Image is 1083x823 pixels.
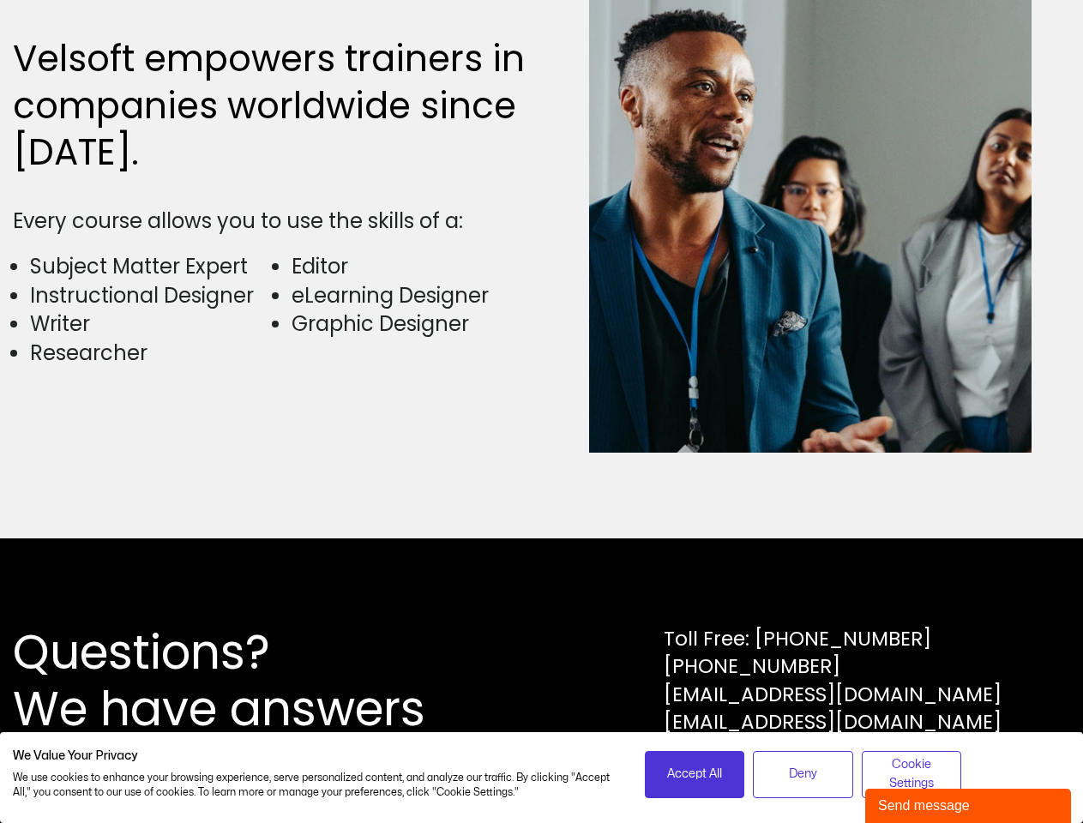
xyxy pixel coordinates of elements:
[664,625,1002,736] div: Toll Free: [PHONE_NUMBER] [PHONE_NUMBER] [EMAIL_ADDRESS][DOMAIN_NAME] [EMAIL_ADDRESS][DOMAIN_NAME]
[667,765,722,784] span: Accept All
[645,751,745,798] button: Accept all cookies
[789,765,817,784] span: Deny
[862,751,962,798] button: Adjust cookie preferences
[30,281,271,310] li: Instructional Designer
[30,309,271,339] li: Writer
[13,748,619,764] h2: We Value Your Privacy
[292,309,532,339] li: Graphic Designer
[873,755,951,794] span: Cookie Settings
[292,281,532,310] li: eLearning Designer
[30,339,271,368] li: Researcher
[753,751,853,798] button: Deny all cookies
[865,785,1074,823] iframe: chat widget
[292,252,532,281] li: Editor
[13,771,619,800] p: We use cookies to enhance your browsing experience, serve personalized content, and analyze our t...
[13,207,533,236] div: Every course allows you to use the skills of a:
[13,624,487,737] h2: Questions? We have answers
[30,252,271,281] li: Subject Matter Expert
[13,36,533,177] h2: Velsoft empowers trainers in companies worldwide since [DATE].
